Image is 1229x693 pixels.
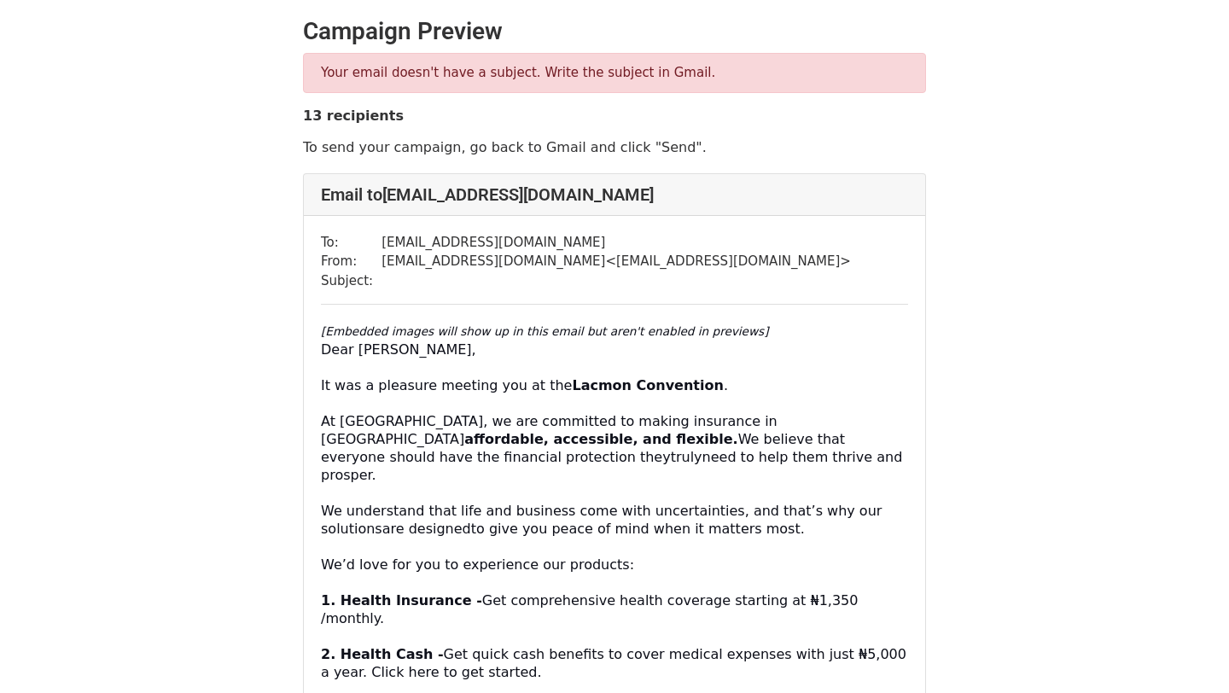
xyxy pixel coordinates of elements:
[390,449,671,465] span: should have the financial protection they
[303,17,926,46] h2: Campaign Preview
[321,184,908,205] h4: Email to [EMAIL_ADDRESS][DOMAIN_NAME]
[321,556,634,573] span: We’d love for you to experience our products:
[471,521,805,537] span: to give you peace of mind when it matters most.
[321,271,382,291] td: Subject:
[321,64,908,82] p: Your email doesn't have a subject. Write the subject in Gmail.
[321,646,444,662] span: 2. Health Cash -
[321,377,572,393] span: It was a pleasure meeting you at the
[572,377,723,393] span: Lacmon Convention
[382,252,851,271] td: [EMAIL_ADDRESS][DOMAIN_NAME] < [EMAIL_ADDRESS][DOMAIN_NAME] >
[321,503,882,537] span: We understand that life and business come with uncertainties, and that’s why our solutions
[303,108,404,124] strong: 13 recipients
[321,449,902,483] span: need to help them thrive and prosper.
[321,592,482,609] span: 1. Health Insurance -
[321,252,382,271] td: From:
[321,324,768,338] em: [Embedded images will show up in this email but aren't enabled in previews]
[321,431,845,465] span: We believe that everyone
[321,413,778,447] span: At [GEOGRAPHIC_DATA], we are committed to making insurance in [GEOGRAPHIC_DATA]
[382,521,471,537] span: are designed
[724,377,728,393] span: .
[321,646,906,680] span: Get quick cash benefits to cover medical expenses with just ₦5,000 a year. Click here to get star...
[382,233,851,253] td: [EMAIL_ADDRESS][DOMAIN_NAME]
[303,138,926,156] p: To send your campaign, go back to Gmail and click "Send".
[671,449,702,465] span: truly
[321,323,768,358] span: ​ ​ Dear [PERSON_NAME],
[321,592,858,626] span: Get comprehensive health coverage starting at ₦1,350 /monthly.
[464,431,738,447] span: affordable, accessible, and flexible.
[321,233,382,253] td: To:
